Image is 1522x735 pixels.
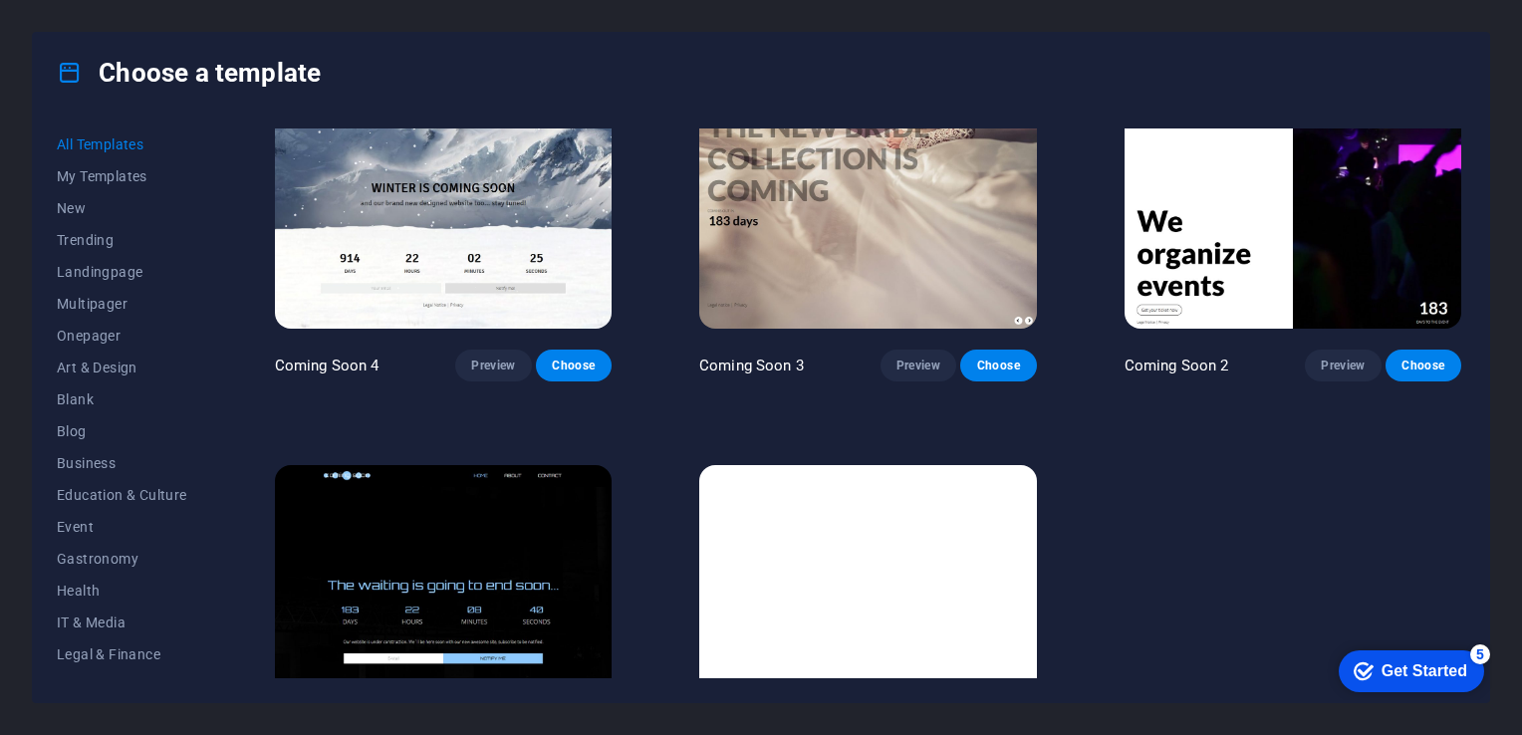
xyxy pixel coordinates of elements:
[147,4,167,24] div: 5
[699,18,1036,329] img: Coming Soon 3
[57,607,187,638] button: IT & Media
[57,232,187,248] span: Trending
[57,160,187,192] button: My Templates
[471,358,515,373] span: Preview
[57,638,187,670] button: Legal & Finance
[57,583,187,599] span: Health
[1321,358,1365,373] span: Preview
[57,192,187,224] button: New
[57,352,187,383] button: Art & Design
[57,320,187,352] button: Onepager
[57,511,187,543] button: Event
[57,415,187,447] button: Blog
[275,18,612,329] img: Coming Soon 4
[57,487,187,503] span: Education & Culture
[455,350,531,381] button: Preview
[57,575,187,607] button: Health
[57,447,187,479] button: Business
[57,519,187,535] span: Event
[57,224,187,256] button: Trending
[1401,358,1445,373] span: Choose
[1125,18,1461,329] img: Coming Soon 2
[536,350,612,381] button: Choose
[57,256,187,288] button: Landingpage
[57,383,187,415] button: Blank
[57,288,187,320] button: Multipager
[896,358,940,373] span: Preview
[57,551,187,567] span: Gastronomy
[881,350,956,381] button: Preview
[552,358,596,373] span: Choose
[57,670,187,702] button: Non-Profit
[1386,350,1461,381] button: Choose
[57,168,187,184] span: My Templates
[1125,356,1229,375] p: Coming Soon 2
[57,479,187,511] button: Education & Culture
[59,22,144,40] div: Get Started
[960,350,1036,381] button: Choose
[57,543,187,575] button: Gastronomy
[57,614,187,630] span: IT & Media
[57,128,187,160] button: All Templates
[57,200,187,216] span: New
[57,391,187,407] span: Blank
[57,423,187,439] span: Blog
[16,10,161,52] div: Get Started 5 items remaining, 0% complete
[57,646,187,662] span: Legal & Finance
[57,360,187,375] span: Art & Design
[1305,350,1381,381] button: Preview
[57,296,187,312] span: Multipager
[57,57,321,89] h4: Choose a template
[57,136,187,152] span: All Templates
[57,328,187,344] span: Onepager
[699,356,804,375] p: Coming Soon 3
[976,358,1020,373] span: Choose
[57,264,187,280] span: Landingpage
[275,356,380,375] p: Coming Soon 4
[57,455,187,471] span: Business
